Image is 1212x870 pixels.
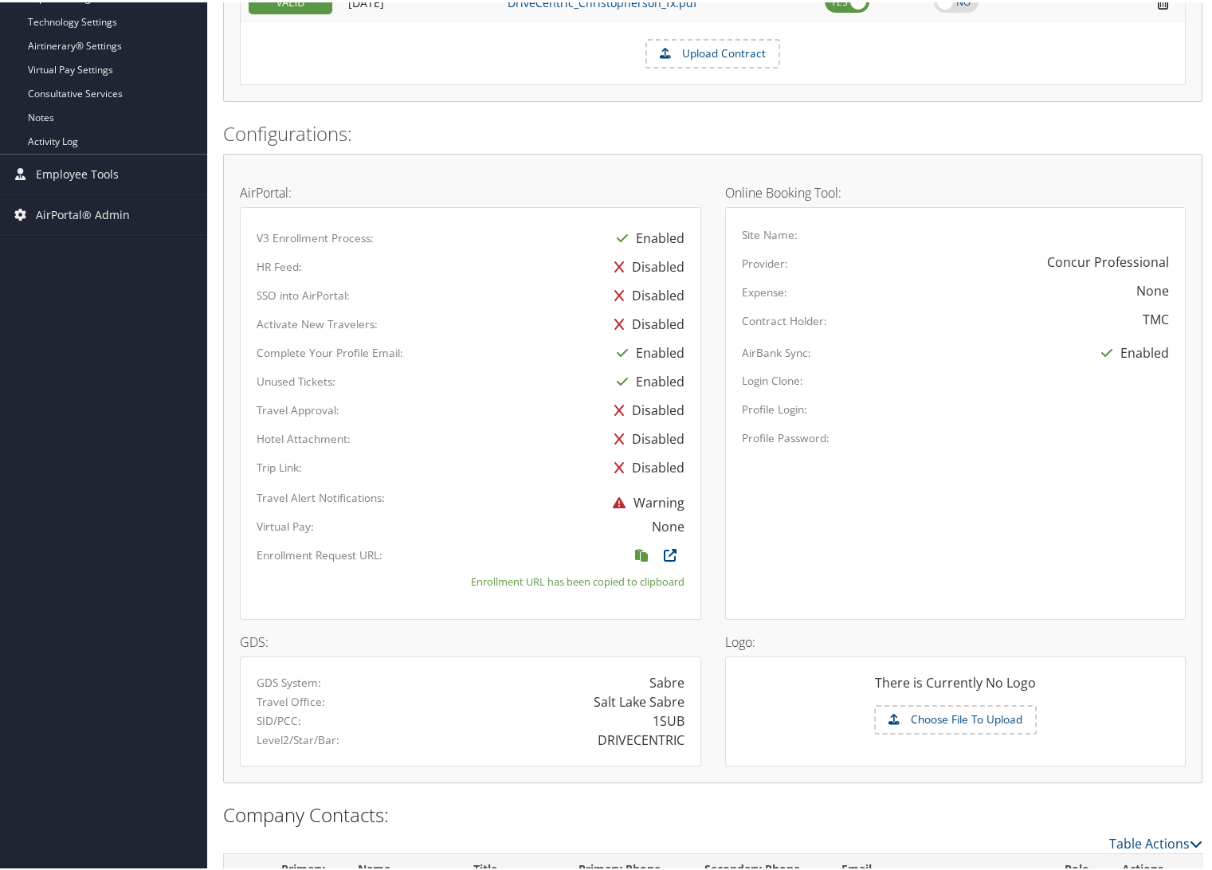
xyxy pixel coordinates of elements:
div: Disabled [606,279,684,308]
div: DRIVECENTRIC [598,728,684,747]
h2: Configurations: [223,118,1202,145]
div: Enabled [1093,336,1169,365]
div: Disabled [606,422,684,451]
label: Upload Contract [647,38,779,65]
div: Disabled [606,394,684,422]
div: There is Currently No Logo [742,671,1170,703]
span: Employee Tools [36,152,119,192]
div: Enabled [609,365,684,394]
small: Enrollment URL has been copied to clipboard [471,572,684,587]
label: Provider: [742,253,788,269]
label: SID/PCC: [257,711,301,727]
span: Warning [605,492,684,509]
div: Enabled [609,336,684,365]
label: Complete Your Profile Email: [257,343,403,359]
label: Activate New Travelers: [257,314,378,330]
label: Expense: [742,282,787,298]
div: Disabled [606,451,684,480]
label: Choose File To Upload [876,704,1035,731]
label: Contract Holder: [742,311,827,327]
label: Site Name: [742,225,798,241]
label: V3 Enrollment Process: [257,228,374,244]
label: Login Clone: [742,370,803,386]
h4: AirPortal: [240,184,701,197]
div: Salt Lake Sabre [594,690,684,709]
label: Level2/Star/Bar: [257,730,339,746]
label: Enrollment Request URL: [257,545,382,561]
h2: Company Contacts: [223,799,1202,826]
label: Virtual Pay: [257,516,314,532]
h4: GDS: [240,633,701,646]
label: Travel Alert Notifications: [257,488,385,504]
label: Unused Tickets: [257,371,335,387]
div: 1SUB [653,709,684,728]
label: Profile Password: [742,428,830,444]
label: HR Feed: [257,257,302,272]
div: Disabled [606,308,684,336]
label: SSO into AirPortal: [257,285,350,301]
div: Concur Professional [1047,250,1169,269]
label: Hotel Attachment: [257,429,351,445]
h4: Logo: [725,633,1187,646]
label: Travel Approval: [257,400,339,416]
div: Enabled [609,221,684,250]
label: GDS System: [257,672,321,688]
span: AirPortal® Admin [36,193,130,233]
div: TMC [1143,308,1169,327]
a: Table Actions [1109,833,1202,850]
div: Disabled [606,250,684,279]
label: Profile Login: [742,399,807,415]
label: AirBank Sync: [742,343,811,359]
div: None [652,515,684,534]
label: Trip Link: [257,457,302,473]
div: None [1136,279,1169,298]
div: Sabre [649,671,684,690]
h4: Online Booking Tool: [725,184,1187,197]
label: Travel Office: [257,692,325,707]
